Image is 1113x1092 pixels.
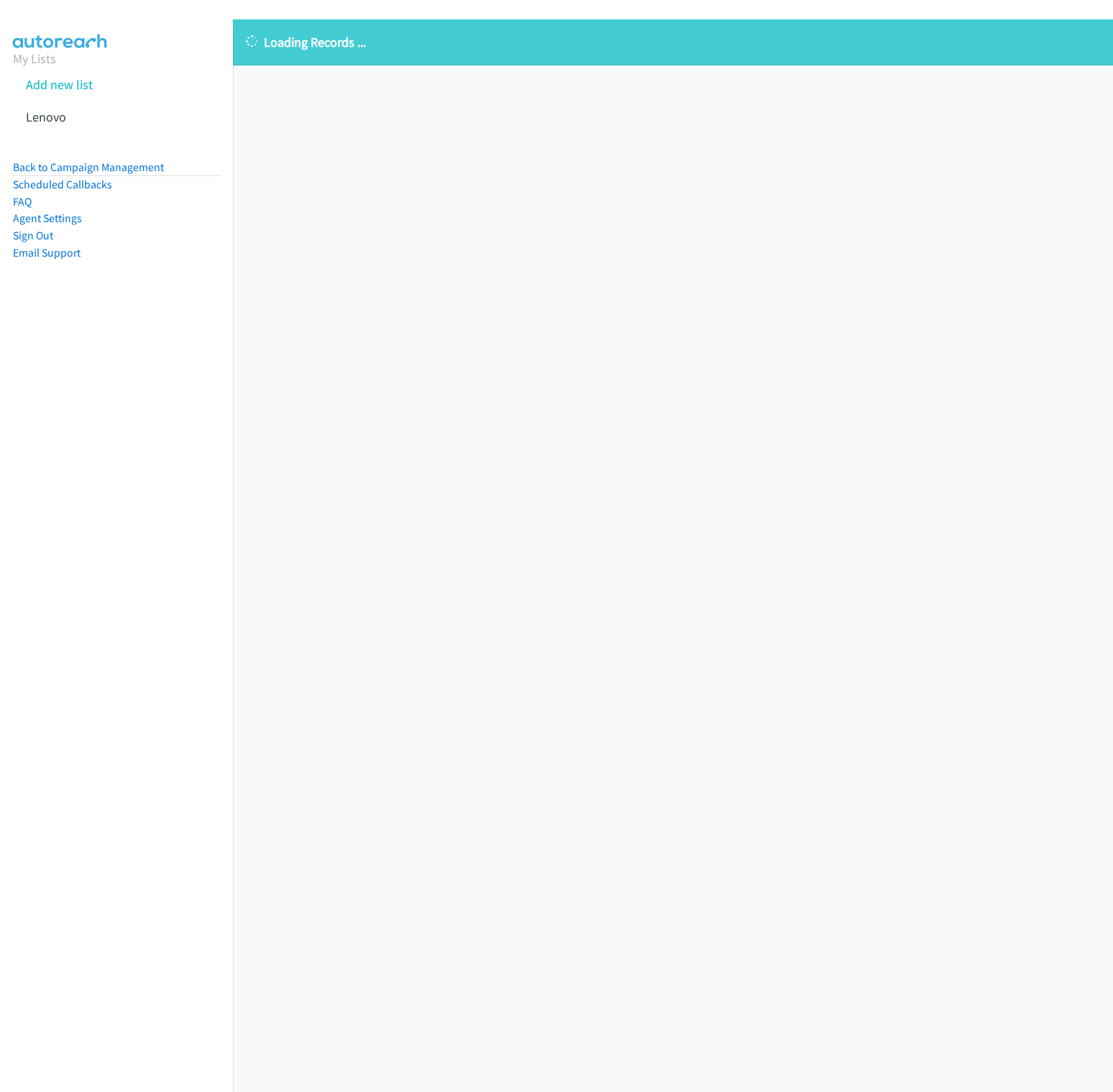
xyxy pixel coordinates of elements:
a: Email Support [13,246,81,260]
a: Sign Out [13,229,53,242]
a: My Lists [13,50,56,67]
a: FAQ [13,195,32,208]
a: Agent Settings [13,211,82,225]
a: Scheduled Callbacks [13,178,112,191]
a: Back to Campaign Management [13,160,164,174]
p: Loading Records ... [246,32,1100,52]
a: Lenovo [26,109,66,125]
a: Add new list [26,76,93,93]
